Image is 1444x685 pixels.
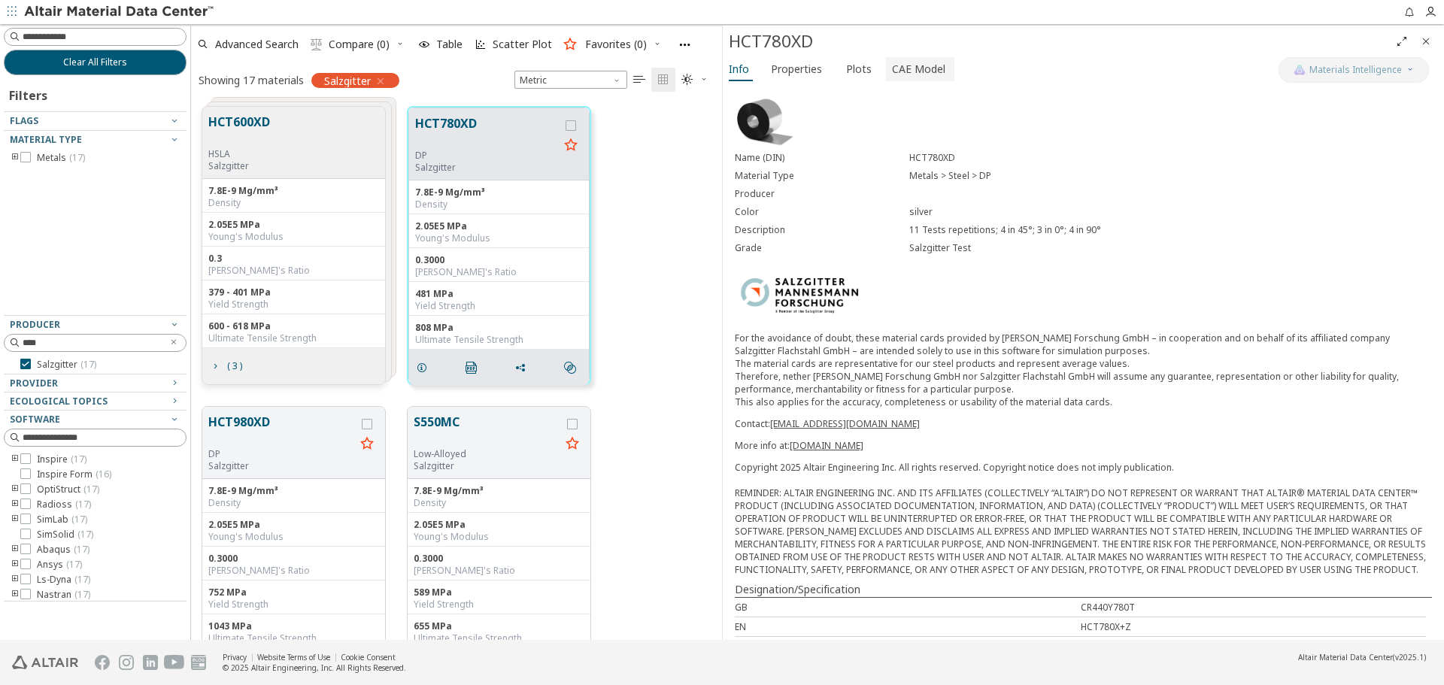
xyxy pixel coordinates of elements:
[735,152,909,164] div: Name (DIN)
[69,151,85,164] span: ( 17 )
[846,57,872,81] span: Plots
[4,50,187,75] button: Clear All Filters
[24,5,216,20] img: Altair Material Data Center
[191,95,722,640] div: grid
[627,68,651,92] button: Table View
[735,332,1432,408] p: For the avoidance of doubt, these material cards provided by [PERSON_NAME] Forschung GmbH – in co...
[909,224,1432,236] div: 11 Tests repetitions; 4 in 45°; 3 in 0°; 4 in 90°
[409,353,441,383] button: Details
[493,39,552,50] span: Scatter Plot
[37,152,85,164] span: Metals
[37,544,89,556] span: Abaqus
[208,231,379,243] div: Young's Modulus
[414,460,560,472] p: Salzgitter
[771,57,822,81] span: Properties
[414,497,584,509] div: Density
[208,586,379,599] div: 752 MPa
[560,432,584,456] button: Favorite
[564,362,576,374] i: 
[37,559,82,571] span: Ansys
[415,322,583,334] div: 808 MPa
[199,73,304,87] div: Showing 17 materials
[208,565,379,577] div: [PERSON_NAME]'s Ratio
[208,299,379,311] div: Yield Strength
[735,439,1432,452] p: More info at:
[208,599,379,611] div: Yield Strength
[1414,29,1438,53] button: Close
[208,253,379,265] div: 0.3
[208,413,355,448] button: HCT980XD
[414,620,584,632] div: 655 MPa
[651,68,675,92] button: Tile View
[770,417,920,430] a: [EMAIL_ADDRESS][DOMAIN_NAME]
[208,320,379,332] div: 600 - 618 MPa
[77,528,93,541] span: ( 17 )
[1309,64,1402,76] span: Materials Intelligence
[735,620,1081,633] div: EN
[10,318,60,331] span: Producer
[208,553,379,565] div: 0.3000
[681,74,693,86] i: 
[208,113,270,148] button: HCT600XD
[10,514,20,526] i: toogle group
[514,71,627,89] div: Unit System
[208,448,355,460] div: DP
[10,133,82,146] span: Material Type
[414,565,584,577] div: [PERSON_NAME]'s Ratio
[675,68,714,92] button: Theme
[729,57,749,81] span: Info
[414,448,560,460] div: Low-Alloyed
[557,353,589,383] button: Similar search
[415,334,583,346] div: Ultimate Tensile Strength
[909,242,1432,254] div: Salzgitter Test
[1081,620,1427,633] div: HCT780X+Z
[341,652,396,662] a: Cookie Consent
[71,453,86,465] span: ( 17 )
[4,112,187,130] button: Flags
[1279,57,1429,83] button: AI CopilotMaterials Intelligence
[415,199,583,211] div: Density
[436,39,463,50] span: Table
[162,335,186,351] button: Clear text
[208,286,379,299] div: 379 - 401 MPa
[415,114,559,150] button: HCT780XD
[37,574,90,586] span: Ls-Dyna
[10,395,108,408] span: Ecological Topics
[37,483,99,496] span: OptiStruct
[735,188,909,200] div: Producer
[10,589,20,601] i: toogle group
[227,362,242,371] span: ( 3 )
[10,152,20,164] i: toogle group
[223,662,406,673] div: © 2025 Altair Engineering, Inc. All Rights Reserved.
[415,300,583,312] div: Yield Strength
[909,152,1432,164] div: HCT780XD
[735,582,1432,597] div: Designation/Specification
[4,411,187,429] button: Software
[96,468,111,480] span: ( 16 )
[1390,29,1414,53] button: Full Screen
[414,553,584,565] div: 0.3000
[83,483,99,496] span: ( 17 )
[75,498,91,511] span: ( 17 )
[10,377,58,389] span: Provider
[4,316,187,334] button: Producer
[37,514,87,526] span: SimLab
[414,531,584,543] div: Young's Modulus
[414,632,584,644] div: Ultimate Tensile Strength
[909,170,1432,182] div: Metals > Steel > DP
[223,652,247,662] a: Privacy
[208,148,270,160] div: HSLA
[729,29,1390,53] div: HCT780XD
[657,74,669,86] i: 
[735,242,909,254] div: Grade
[415,266,583,278] div: [PERSON_NAME]'s Ratio
[508,353,539,383] button: Share
[37,589,90,601] span: Nastran
[208,531,379,543] div: Young's Modulus
[257,652,330,662] a: Website Terms of Use
[10,559,20,571] i: toogle group
[909,206,1432,218] div: silver
[1294,64,1306,76] img: AI Copilot
[63,56,127,68] span: Clear All Filters
[80,358,96,371] span: ( 17 )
